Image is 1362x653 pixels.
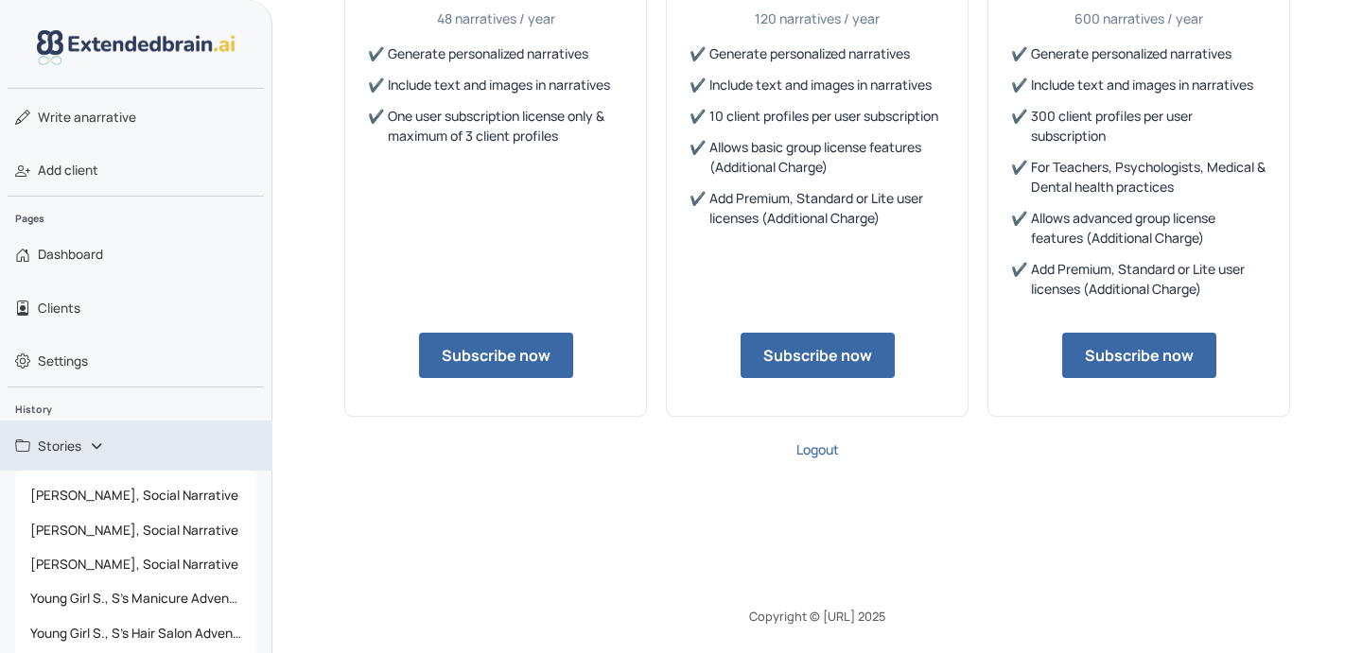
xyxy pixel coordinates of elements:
[38,109,81,126] span: Write a
[368,9,623,28] p: 48 narratives / year
[796,440,839,458] span: Logout
[690,43,945,63] li: Generate personalized narratives
[1011,106,1266,146] li: 300 client profiles per user subscription
[38,437,81,455] span: Stories
[15,478,256,512] a: [PERSON_NAME], Social Narrative
[38,352,88,370] span: Settings
[15,513,256,547] a: [PERSON_NAME], Social Narrative
[15,616,256,650] a: Young Girl S., S's Hair Salon Adventure
[796,439,839,459] a: Logout
[23,616,249,650] span: Young Girl S., S's Hair Salon Adventure
[1011,259,1266,299] li: Add Premium, Standard or Lite user licenses (Additional Charge)
[38,299,80,318] span: Clients
[690,75,945,95] li: Include text and images in narratives
[690,188,945,228] li: Add Premium, Standard or Lite user licenses (Additional Charge)
[38,161,98,180] span: Add client
[23,478,249,512] span: [PERSON_NAME], Social Narrative
[23,513,249,547] span: [PERSON_NAME], Social Narrative
[38,245,103,264] span: Dashboard
[15,547,256,581] a: [PERSON_NAME], Social Narrative
[368,106,623,146] li: One user subscription license only & maximum of 3 client profiles
[23,547,249,581] span: [PERSON_NAME], Social Narrative
[1011,75,1266,95] li: Include text and images in narratives
[749,608,885,625] span: Copyright © [URL] 2025
[690,9,945,28] p: 120 narratives / year
[37,30,236,65] img: logo
[690,137,945,177] li: Allows basic group license features (Additional Charge)
[368,75,623,95] li: Include text and images in narratives
[15,581,256,615] a: Young Girl S., S's Manicure Adventure
[23,581,249,615] span: Young Girl S., S's Manicure Adventure
[368,43,623,63] li: Generate personalized narratives
[741,333,895,378] button: Subscribe now
[1011,43,1266,63] li: Generate personalized narratives
[419,333,573,378] button: Subscribe now
[1062,333,1216,378] button: Subscribe now
[1011,157,1266,197] li: For Teachers, Psychologists, Medical & Dental health practices
[1011,9,1266,28] p: 600 narratives / year
[38,108,136,127] span: narrative
[690,106,945,126] li: 10 client profiles per user subscription
[1011,208,1266,248] li: Allows advanced group license features (Additional Charge)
